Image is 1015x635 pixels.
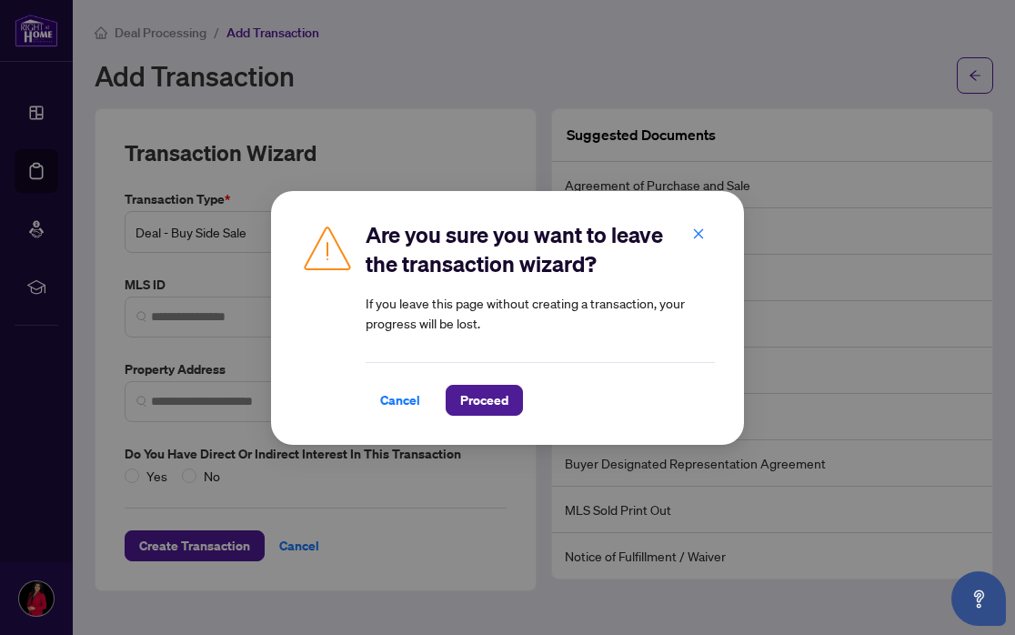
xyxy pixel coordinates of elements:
[460,386,508,415] span: Proceed
[951,571,1006,626] button: Open asap
[692,227,705,239] span: close
[366,385,435,416] button: Cancel
[446,385,523,416] button: Proceed
[380,386,420,415] span: Cancel
[366,293,715,333] article: If you leave this page without creating a transaction, your progress will be lost.
[366,220,715,278] h2: Are you sure you want to leave the transaction wizard?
